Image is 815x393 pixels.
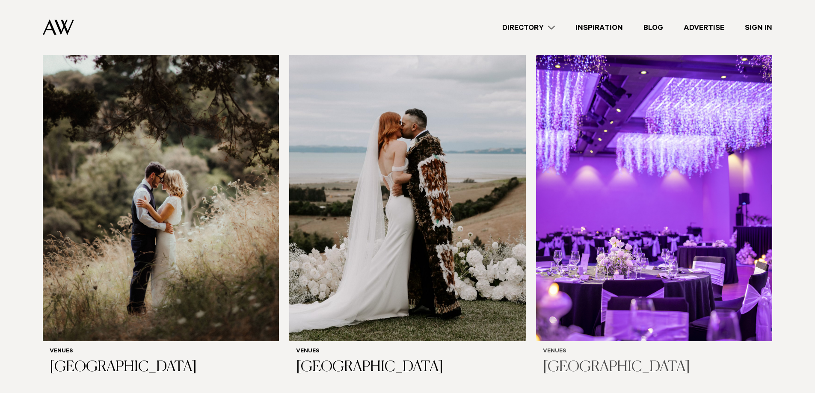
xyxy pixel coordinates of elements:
img: wedding photoshoot waterfall farm [43,24,279,341]
h6: Venues [296,348,519,355]
h3: [GEOGRAPHIC_DATA] [543,359,765,376]
img: Auckland Weddings Venues | Grand Millennium Auckland [536,24,772,341]
a: Advertise [673,22,735,33]
img: Auckland Weddings Logo [43,19,74,35]
a: Auckland Weddings Venues | Kauri Bay Venues [GEOGRAPHIC_DATA] [289,24,525,383]
a: Inspiration [565,22,633,33]
h6: Venues [50,348,272,355]
a: Auckland Weddings Venues | Grand Millennium Auckland Venues [GEOGRAPHIC_DATA] [536,24,772,383]
a: wedding photoshoot waterfall farm Venues [GEOGRAPHIC_DATA] [43,24,279,383]
a: Directory [492,22,565,33]
img: Auckland Weddings Venues | Kauri Bay [289,24,525,341]
a: Sign In [735,22,782,33]
h6: Venues [543,348,765,355]
h3: [GEOGRAPHIC_DATA] [50,359,272,376]
h3: [GEOGRAPHIC_DATA] [296,359,519,376]
a: Blog [633,22,673,33]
